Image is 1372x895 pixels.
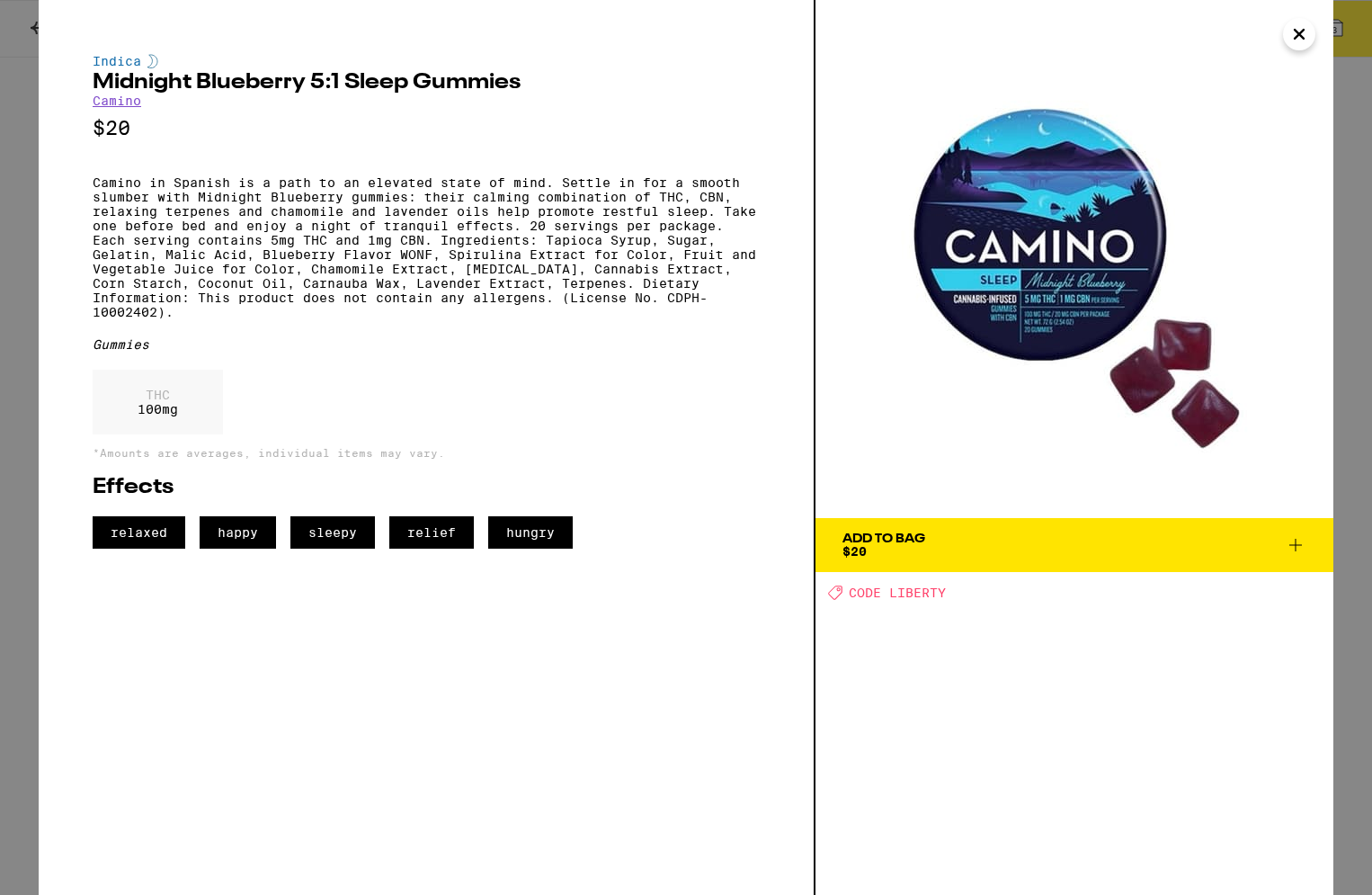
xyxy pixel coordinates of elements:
[290,516,375,549] span: sleepy
[93,337,760,352] div: Gummies
[93,447,760,459] p: *Amounts are averages, individual items may vary.
[815,518,1333,572] button: Add To Bag$20
[842,544,867,559] span: $20
[138,388,178,402] p: THC
[93,516,185,549] span: relaxed
[1283,18,1315,50] button: Close
[93,477,760,498] h2: Effects
[200,516,276,549] span: happy
[93,117,760,139] p: $20
[11,13,129,27] span: Hi. Need any help?
[488,516,573,549] span: hungry
[93,54,760,68] div: Indica
[389,516,474,549] span: relief
[93,175,760,319] p: Camino in Spanish is a path to an elevated state of mind. Settle in for a smooth slumber with Mid...
[93,72,760,94] h2: Midnight Blueberry 5:1 Sleep Gummies
[842,533,925,545] div: Add To Bag
[93,370,223,434] div: 100 mg
[849,586,946,600] span: CODE LIBERTY
[93,94,141,108] a: Camino
[147,54,158,68] img: indicaColor.svg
